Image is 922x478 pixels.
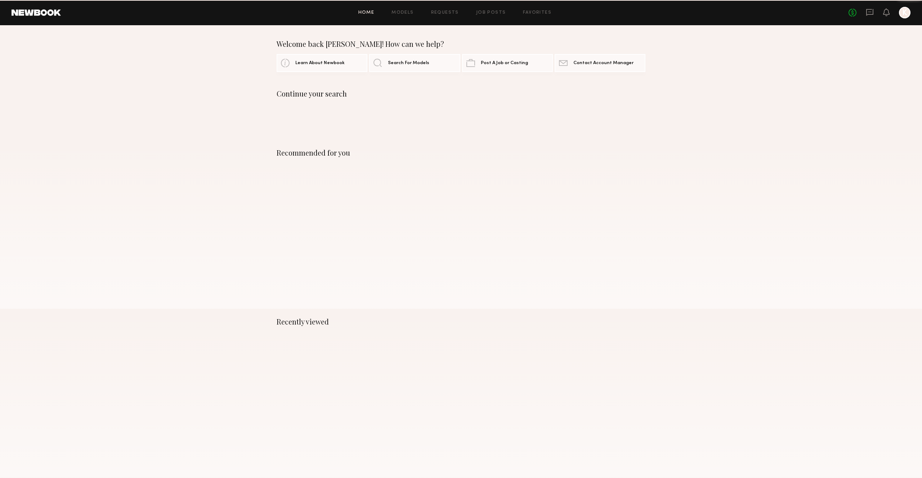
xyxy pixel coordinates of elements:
span: Post A Job or Casting [481,61,528,66]
div: Welcome back [PERSON_NAME]! How can we help? [277,40,645,48]
a: Home [358,10,375,15]
a: Requests [431,10,459,15]
a: Favorites [523,10,551,15]
a: Models [391,10,413,15]
a: Job Posts [476,10,506,15]
span: Learn About Newbook [295,61,345,66]
span: Search For Models [388,61,429,66]
a: K [899,7,910,18]
div: Continue your search [277,89,645,98]
div: Recently viewed [277,317,645,326]
a: Post A Job or Casting [462,54,553,72]
span: Contact Account Manager [573,61,634,66]
a: Contact Account Manager [555,54,645,72]
a: Learn About Newbook [277,54,367,72]
a: Search For Models [369,54,460,72]
div: Recommended for you [277,148,645,157]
